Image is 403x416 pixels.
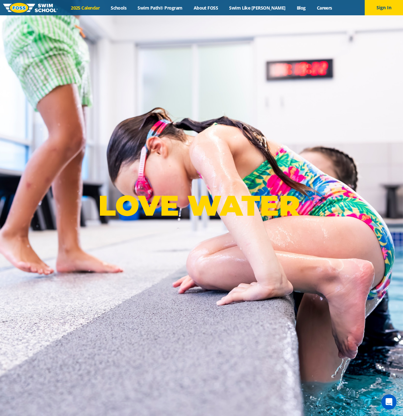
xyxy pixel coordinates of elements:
a: Blog [291,5,311,11]
img: FOSS Swim School Logo [3,3,58,13]
a: Swim Like [PERSON_NAME] [224,5,291,11]
sup: ® [300,195,305,203]
a: About FOSS [188,5,224,11]
iframe: Intercom live chat [381,394,397,410]
p: LOVE WATER [98,189,305,223]
a: 2025 Calendar [65,5,105,11]
a: Schools [105,5,132,11]
a: Careers [311,5,338,11]
a: Swim Path® Program [132,5,188,11]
